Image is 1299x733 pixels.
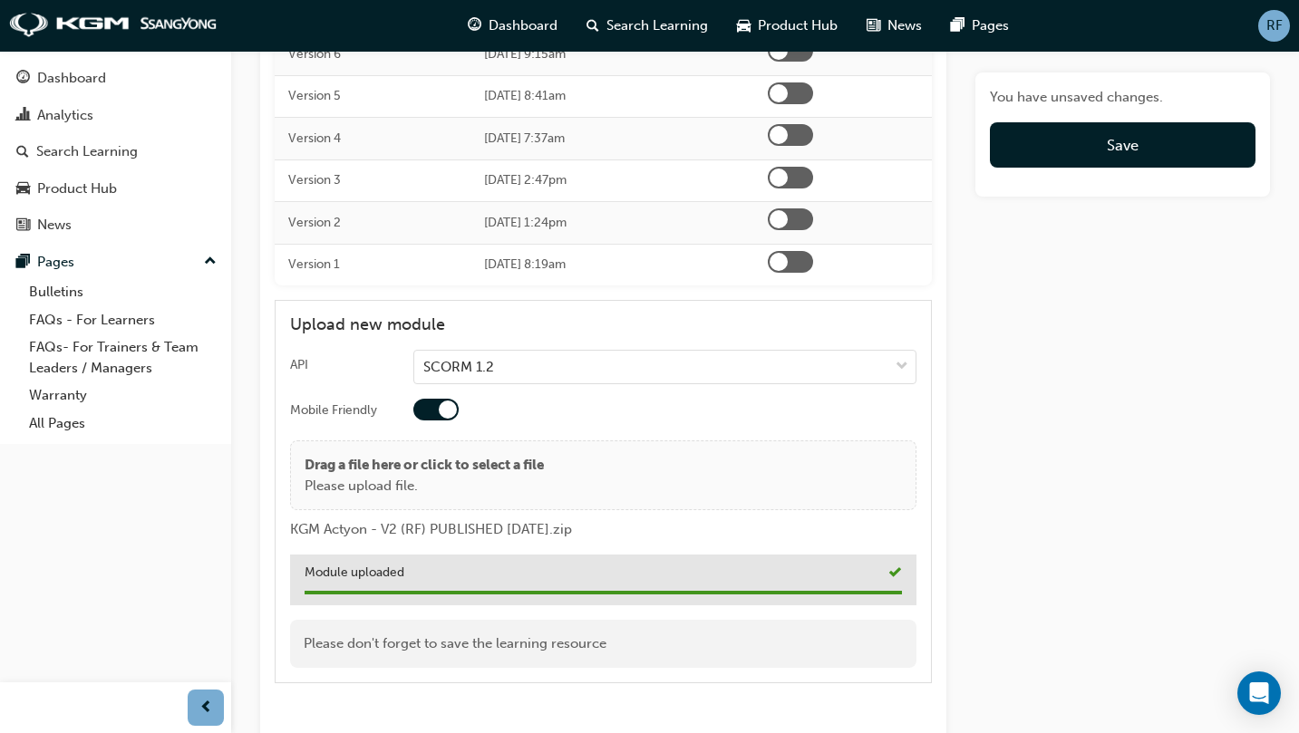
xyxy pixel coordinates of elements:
[275,34,470,76] td: Version 6
[990,87,1255,108] span: You have unsaved changes.
[852,7,936,44] a: news-iconNews
[1258,10,1290,42] button: RF
[290,620,916,668] div: Please don ' t forget to save the learning resource
[737,14,751,37] span: car-icon
[7,172,224,206] a: Product Hub
[7,58,224,246] button: DashboardAnalyticsSearch LearningProduct HubNews
[37,215,72,236] div: News
[586,14,599,37] span: search-icon
[290,401,377,420] div: Mobile Friendly
[16,108,30,124] span: chart-icon
[423,356,494,377] div: SCORM 1.2
[22,410,224,438] a: All Pages
[758,15,838,36] span: Product Hub
[37,68,106,89] div: Dashboard
[305,455,544,476] p: Drag a file here or click to select a file
[204,250,217,274] span: up-icon
[275,244,470,285] td: Version 1
[7,99,224,132] a: Analytics
[468,14,481,37] span: guage-icon
[470,202,755,245] td: [DATE] 1:24pm
[990,122,1255,168] button: Save
[453,7,572,44] a: guage-iconDashboard
[305,564,404,580] span: Module uploaded
[722,7,852,44] a: car-iconProduct Hub
[470,244,755,285] td: [DATE] 8:19am
[972,15,1009,36] span: Pages
[7,246,224,279] button: Pages
[1266,15,1283,36] span: RF
[7,135,224,169] a: Search Learning
[16,181,30,198] span: car-icon
[572,7,722,44] a: search-iconSearch Learning
[951,14,965,37] span: pages-icon
[896,355,908,379] span: down-icon
[290,315,916,335] h4: Upload new module
[16,217,30,234] span: news-icon
[470,75,755,118] td: [DATE] 8:41am
[16,71,30,87] span: guage-icon
[22,333,224,381] a: FAQs- For Trainers & Team Leaders / Managers
[22,306,224,334] a: FAQs - For Learners
[22,381,224,410] a: Warranty
[305,476,544,497] p: Please upload file.
[489,15,557,36] span: Dashboard
[9,13,218,38] img: kgm
[867,14,880,37] span: news-icon
[290,356,308,374] div: API
[887,15,922,36] span: News
[1107,136,1139,154] span: Save
[16,144,29,160] span: search-icon
[889,565,902,582] span: tick-icon
[290,521,572,537] span: KGM Actyon - V2 (RF) PUBLISHED [DATE].zip
[37,178,117,199] div: Product Hub
[36,141,138,162] div: Search Learning
[936,7,1023,44] a: pages-iconPages
[275,118,470,160] td: Version 4
[290,440,916,510] div: Drag a file here or click to select a filePlease upload file.
[37,105,93,126] div: Analytics
[275,159,470,202] td: Version 3
[37,252,74,273] div: Pages
[7,62,224,95] a: Dashboard
[1237,671,1281,715] div: Open Intercom Messenger
[16,255,30,271] span: pages-icon
[606,15,708,36] span: Search Learning
[275,75,470,118] td: Version 5
[470,159,755,202] td: [DATE] 2:47pm
[470,118,755,160] td: [DATE] 7:37am
[275,202,470,245] td: Version 2
[199,697,213,719] span: prev-icon
[7,208,224,242] a: News
[22,278,224,306] a: Bulletins
[470,34,755,76] td: [DATE] 9:15am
